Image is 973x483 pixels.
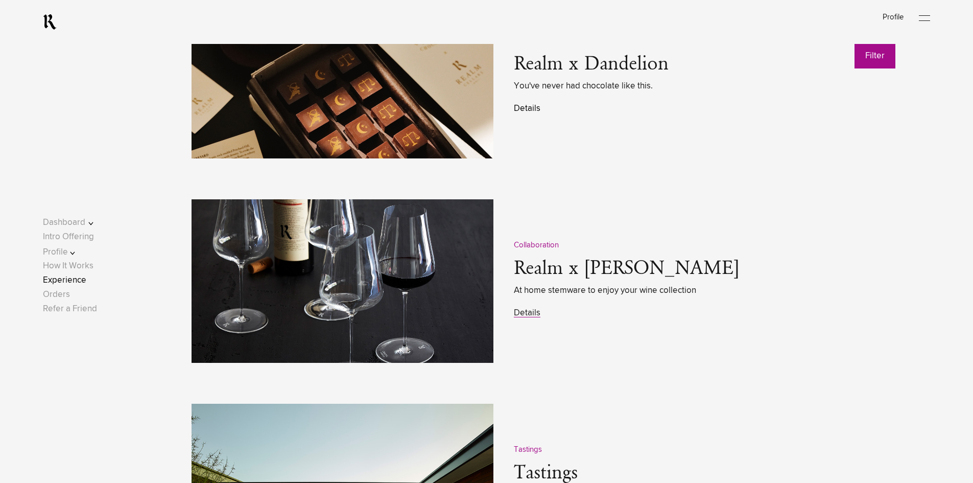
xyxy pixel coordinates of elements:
button: Filter [855,43,895,68]
a: RealmCellars [43,14,57,30]
span: Collaboration [514,241,559,249]
img: REALM_GRASSL-2328x1552-72dpi.jpg [192,199,493,363]
a: How It Works [43,262,93,270]
a: Details [514,309,540,317]
button: Dashboard [43,216,108,229]
span: At home stemware to enjoy your wine collection [514,284,905,297]
a: Orders [43,290,70,299]
a: Experience [43,276,86,285]
span: Tastings [514,446,542,453]
a: Realm x [PERSON_NAME] [514,259,739,279]
a: Details [514,104,540,113]
a: Profile [883,13,904,21]
a: Refer a Friend [43,305,97,313]
button: Profile [43,245,108,259]
a: Intro Offering [43,233,94,241]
